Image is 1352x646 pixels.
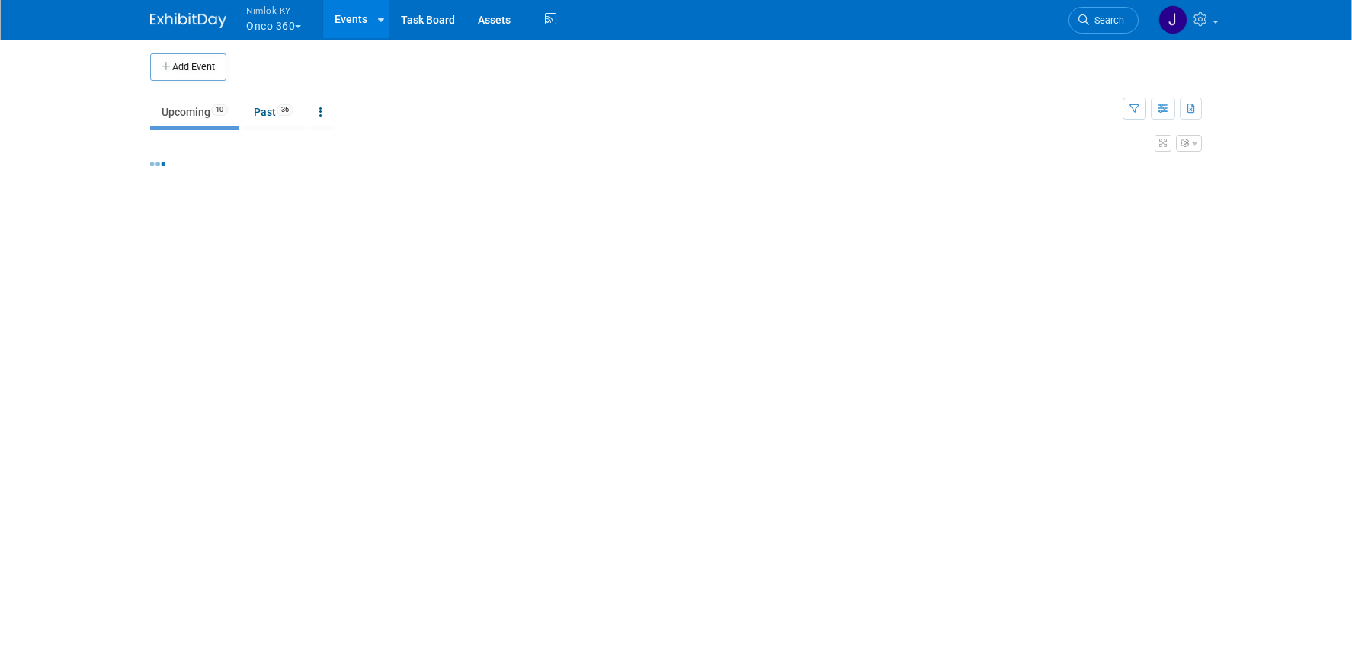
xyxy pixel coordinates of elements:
[1089,14,1124,26] span: Search
[277,104,293,116] span: 36
[211,104,228,116] span: 10
[1068,7,1139,34] a: Search
[150,53,226,81] button: Add Event
[150,98,239,126] a: Upcoming10
[246,2,301,18] span: Nimlok KY
[1158,5,1187,34] img: Jamie Dunn
[150,162,165,166] img: loading...
[150,13,226,28] img: ExhibitDay
[242,98,305,126] a: Past36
